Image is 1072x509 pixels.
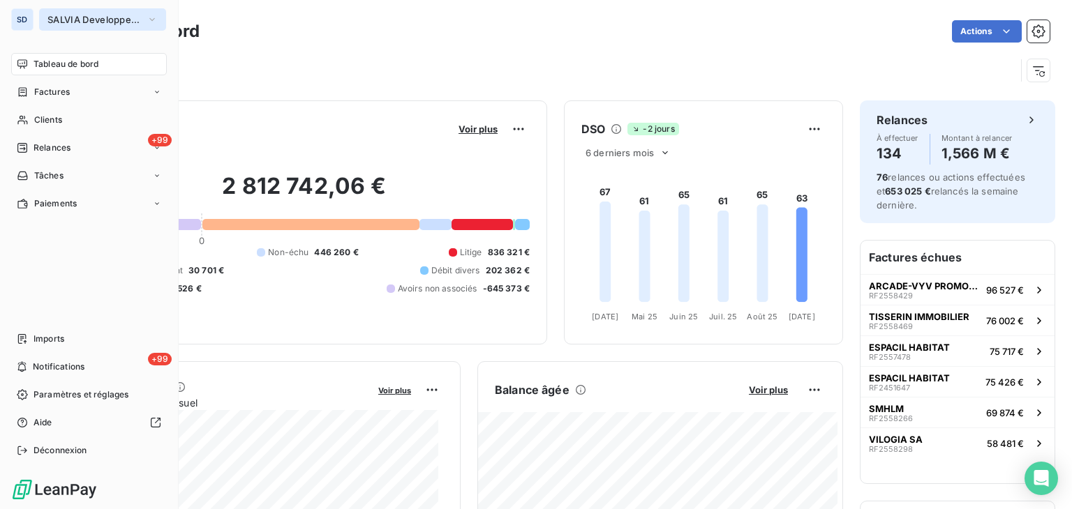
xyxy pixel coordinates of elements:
[941,134,1013,142] span: Montant à relancer
[986,315,1024,326] span: 76 002 €
[877,112,928,128] h6: Relances
[869,342,950,353] span: ESPACIL HABITAT
[459,123,498,135] span: Voir plus
[632,312,657,321] tspan: Mai 25
[861,241,1055,274] h6: Factures échues
[869,280,981,291] span: ARCADE-VYV PROMOTION IDF
[745,383,792,396] button: Voir plus
[199,235,204,246] span: 0
[34,114,62,126] span: Clients
[488,246,530,259] span: 836 321 €
[869,311,969,322] span: TISSERIN IMMOBILIER
[34,169,64,182] span: Tâches
[669,312,698,321] tspan: Juin 25
[592,312,618,321] tspan: [DATE]
[627,123,678,135] span: -2 jours
[986,407,1024,418] span: 69 874 €
[709,312,737,321] tspan: Juil. 25
[581,121,605,137] h6: DSO
[861,366,1055,397] button: ESPACIL HABITATRF245164775 426 €
[869,322,913,331] span: RF2558469
[985,377,1024,388] span: 75 426 €
[431,264,480,277] span: Débit divers
[454,123,502,135] button: Voir plus
[869,434,923,445] span: VILOGIA SA
[378,386,411,395] span: Voir plus
[33,360,84,373] span: Notifications
[861,335,1055,366] button: ESPACIL HABITATRF255747875 717 €
[33,388,128,401] span: Paramètres et réglages
[861,305,1055,335] button: TISSERIN IMMOBILIERRF255846976 002 €
[483,282,530,295] span: -645 373 €
[33,416,52,429] span: Aide
[990,346,1024,357] span: 75 717 €
[148,134,172,146] span: +99
[747,312,777,321] tspan: Août 25
[47,14,141,25] span: SALVIA Developpement
[586,147,654,158] span: 6 derniers mois
[398,282,477,295] span: Avoirs non associés
[460,246,482,259] span: Litige
[869,414,913,423] span: RF2558266
[33,444,87,457] span: Déconnexion
[861,274,1055,305] button: ARCADE-VYV PROMOTION IDFRF255842996 527 €
[79,395,368,410] span: Chiffre d'affaires mensuel
[877,172,888,183] span: 76
[33,58,98,70] span: Tableau de bord
[869,372,950,383] span: ESPACIL HABITAT
[952,20,1022,43] button: Actions
[33,142,70,154] span: Relances
[11,8,33,31] div: SD
[861,397,1055,427] button: SMHLMRF255826669 874 €
[877,134,918,142] span: À effectuer
[869,383,910,392] span: RF2451647
[885,185,930,197] span: 653 025 €
[986,284,1024,296] span: 96 527 €
[877,172,1025,211] span: relances ou actions effectuées et relancés la semaine dernière.
[486,264,530,277] span: 202 362 €
[941,142,1013,165] h4: 1,566 M €
[11,411,167,434] a: Aide
[749,384,788,395] span: Voir plus
[861,427,1055,458] button: VILOGIA SARF255829858 481 €
[869,291,913,300] span: RF2558429
[869,445,913,453] span: RF2558298
[495,381,569,398] h6: Balance âgée
[34,86,70,98] span: Factures
[34,197,77,210] span: Paiements
[789,312,815,321] tspan: [DATE]
[374,383,415,396] button: Voir plus
[869,403,904,414] span: SMHLM
[148,353,172,365] span: +99
[79,172,530,214] h2: 2 812 742,06 €
[268,246,308,259] span: Non-échu
[877,142,918,165] h4: 134
[188,264,224,277] span: 30 701 €
[869,353,911,361] span: RF2557478
[987,438,1024,449] span: 58 481 €
[314,246,358,259] span: 446 260 €
[1025,462,1058,495] div: Open Intercom Messenger
[11,478,98,501] img: Logo LeanPay
[33,333,64,345] span: Imports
